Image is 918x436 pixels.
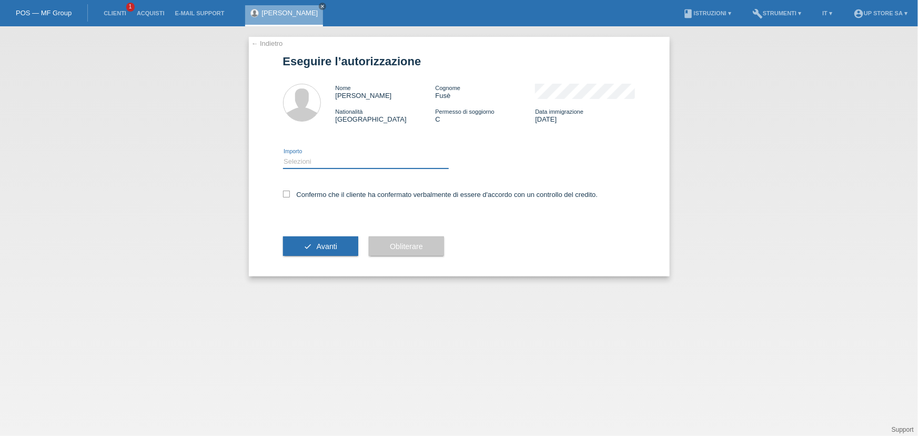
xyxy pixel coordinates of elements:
i: close [320,4,325,9]
a: ← Indietro [251,39,283,47]
button: check Avanti [283,236,359,256]
div: C [435,107,535,123]
a: buildStrumenti ▾ [747,10,806,16]
a: bookIstruzioni ▾ [678,10,737,16]
a: [PERSON_NAME] [261,9,318,17]
button: Obliterare [369,236,444,256]
span: Nome [336,85,351,91]
span: Obliterare [390,242,423,251]
h1: Eseguire l’autorizzazione [283,55,635,68]
i: book [683,8,694,19]
a: close [319,3,326,10]
a: Acquisti [132,10,170,16]
i: account_circle [853,8,864,19]
a: POS — MF Group [16,9,72,17]
span: Avanti [317,242,337,251]
span: Data immigrazione [535,108,583,115]
div: Fusè [435,84,535,100]
a: IT ▾ [817,10,838,16]
div: [DATE] [535,107,635,123]
a: Support [892,426,914,433]
span: Permesso di soggiorno [435,108,495,115]
label: Confermo che il cliente ha confermato verbalmente di essere d'accordo con un controllo del credito. [283,191,598,199]
a: Clienti [98,10,132,16]
a: account_circleUp Store SA ▾ [848,10,913,16]
div: [PERSON_NAME] [336,84,436,100]
i: build [752,8,763,19]
span: Cognome [435,85,460,91]
span: Nationalità [336,108,363,115]
span: 1 [126,3,135,12]
a: E-mail Support [170,10,230,16]
i: check [304,242,312,251]
div: [GEOGRAPHIC_DATA] [336,107,436,123]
